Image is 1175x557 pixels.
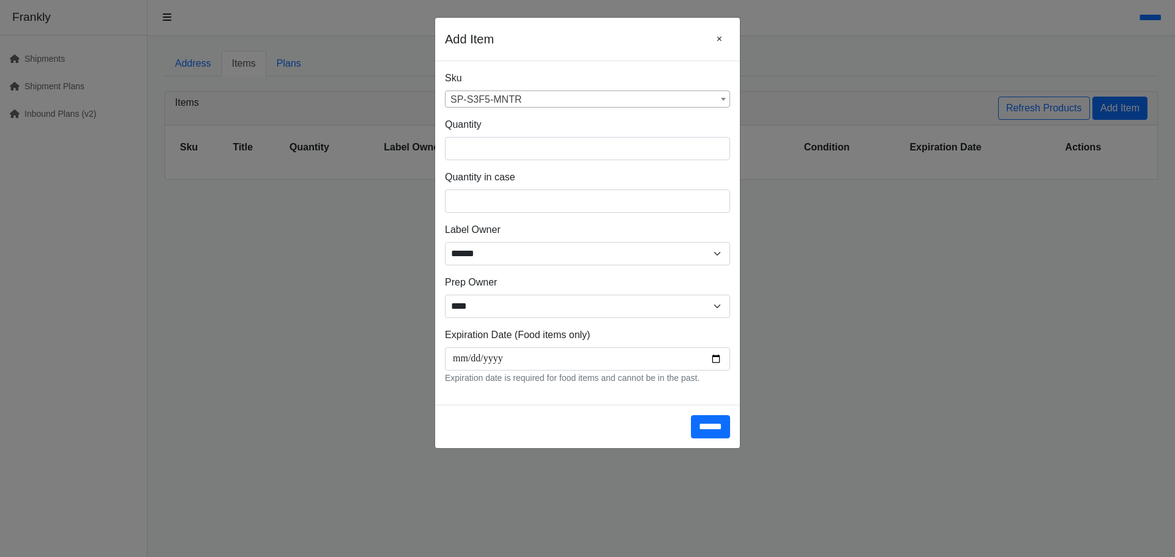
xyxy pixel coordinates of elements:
small: Expiration date is required for food items and cannot be in the past. [445,373,699,383]
span: ExoForma Bendable Brush Set - Unique Adjustable 2-Piece Wheel Brush Set Cleans Behind Wheels - To... [446,91,729,108]
button: Close [709,28,730,51]
span: ExoForma Bendable Brush Set - Unique Adjustable 2-Piece Wheel Brush Set Cleans Behind Wheels - To... [445,90,730,108]
label: Sku [445,71,462,86]
label: Expiration Date (Food items only) [445,328,590,342]
span: × [717,34,722,44]
label: Prep Owner [445,275,497,290]
label: Quantity [445,117,482,132]
label: Label Owner [445,223,501,237]
h5: Add Item [445,30,494,48]
label: Quantity in case [445,170,515,185]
